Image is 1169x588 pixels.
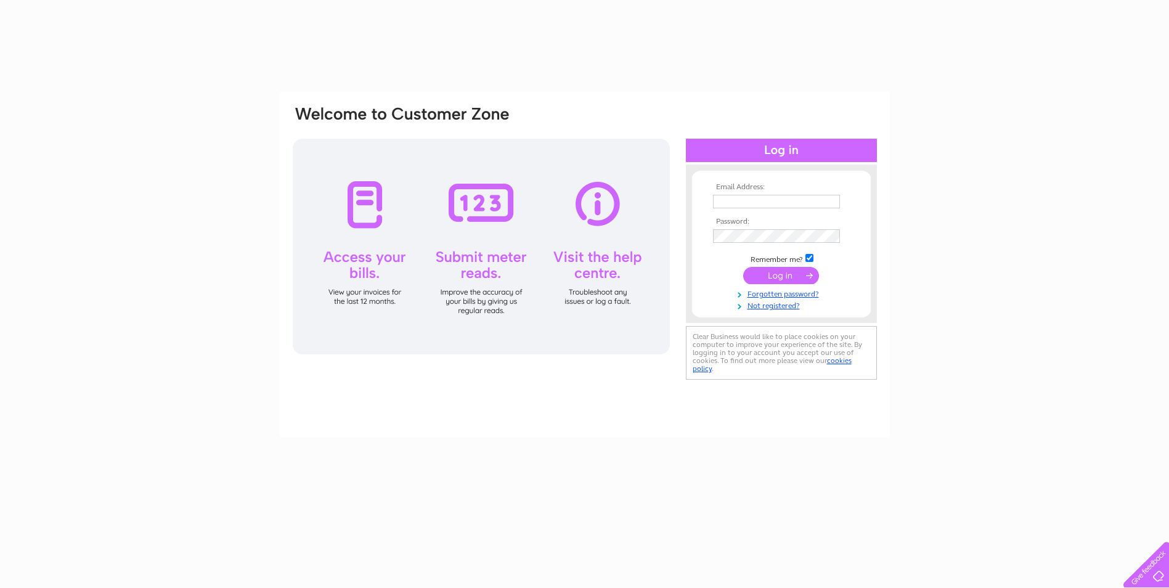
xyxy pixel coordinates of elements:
[713,299,853,311] a: Not registered?
[710,218,853,226] th: Password:
[710,252,853,264] td: Remember me?
[713,287,853,299] a: Forgotten password?
[710,183,853,192] th: Email Address:
[686,326,877,380] div: Clear Business would like to place cookies on your computer to improve your experience of the sit...
[693,356,852,373] a: cookies policy
[743,267,819,284] input: Submit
